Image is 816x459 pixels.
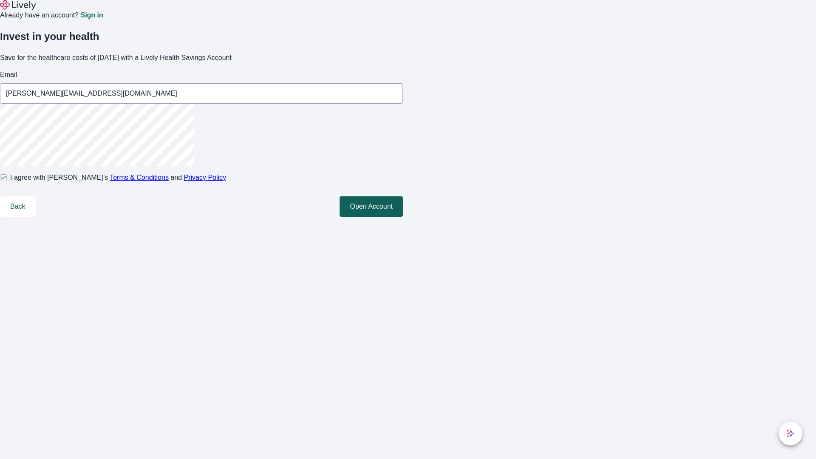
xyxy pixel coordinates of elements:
[340,196,403,217] button: Open Account
[80,12,103,19] a: Sign in
[184,174,227,181] a: Privacy Policy
[10,173,226,183] span: I agree with [PERSON_NAME]’s and
[110,174,169,181] a: Terms & Conditions
[786,429,795,438] svg: Lively AI Assistant
[779,422,802,445] button: chat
